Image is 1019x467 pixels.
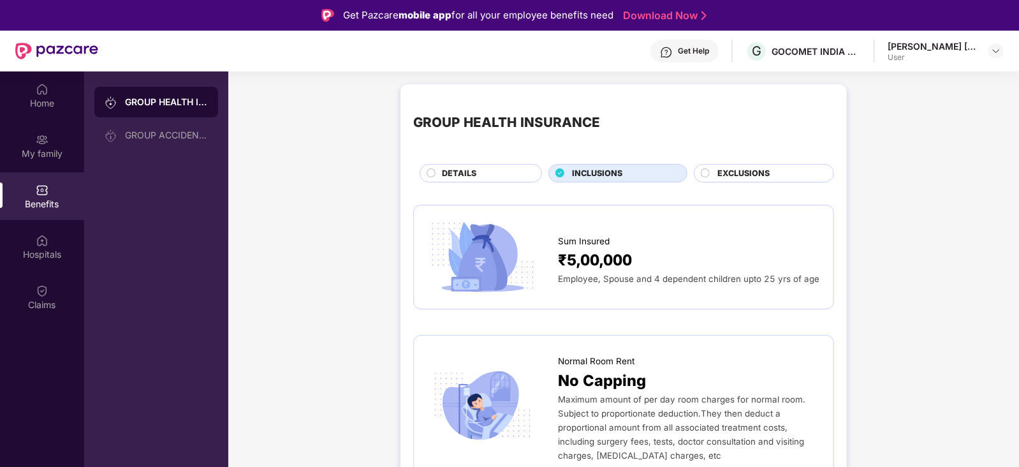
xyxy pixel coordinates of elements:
span: ₹5,00,000 [558,248,632,272]
img: icon [427,218,539,296]
img: svg+xml;base64,PHN2ZyBpZD0iSGVscC0zMngzMiIgeG1sbnM9Imh0dHA6Ly93d3cudzMub3JnLzIwMDAvc3ZnIiB3aWR0aD... [660,46,673,59]
span: INCLUSIONS [573,167,623,180]
a: Download Now [623,9,703,22]
span: Normal Room Rent [558,355,634,368]
div: GOCOMET INDIA PRIVATE LIMITED [772,45,861,57]
img: svg+xml;base64,PHN2ZyBpZD0iQ2xhaW0iIHhtbG5zPSJodHRwOi8vd3d3LnczLm9yZy8yMDAwL3N2ZyIgd2lkdGg9IjIwIi... [36,285,48,297]
div: GROUP ACCIDENTAL INSURANCE [125,130,208,140]
strong: mobile app [399,9,451,21]
div: GROUP HEALTH INSURANCE [413,112,600,133]
img: Logo [321,9,334,22]
img: icon [427,367,539,445]
img: svg+xml;base64,PHN2ZyB3aWR0aD0iMjAiIGhlaWdodD0iMjAiIHZpZXdCb3g9IjAgMCAyMCAyMCIgZmlsbD0ibm9uZSIgeG... [105,130,117,142]
img: svg+xml;base64,PHN2ZyBpZD0iQmVuZWZpdHMiIHhtbG5zPSJodHRwOi8vd3d3LnczLm9yZy8yMDAwL3N2ZyIgd2lkdGg9Ij... [36,184,48,196]
span: Employee, Spouse and 4 dependent children upto 25 yrs of age [558,274,819,284]
span: Sum Insured [558,235,610,248]
img: svg+xml;base64,PHN2ZyB3aWR0aD0iMjAiIGhlaWdodD0iMjAiIHZpZXdCb3g9IjAgMCAyMCAyMCIgZmlsbD0ibm9uZSIgeG... [36,133,48,146]
div: Get Help [678,46,709,56]
div: User [888,52,977,63]
span: Maximum amount of per day room charges for normal room. Subject to proportionate deduction.They t... [558,394,805,461]
div: GROUP HEALTH INSURANCE [125,96,208,108]
span: No Capping [558,369,646,392]
img: svg+xml;base64,PHN2ZyBpZD0iRHJvcGRvd24tMzJ4MzIiIHhtbG5zPSJodHRwOi8vd3d3LnczLm9yZy8yMDAwL3N2ZyIgd2... [991,46,1001,56]
img: svg+xml;base64,PHN2ZyBpZD0iSG9zcGl0YWxzIiB4bWxucz0iaHR0cDovL3d3dy53My5vcmcvMjAwMC9zdmciIHdpZHRoPS... [36,234,48,247]
span: EXCLUSIONS [717,167,770,180]
span: DETAILS [442,167,476,180]
img: svg+xml;base64,PHN2ZyB3aWR0aD0iMjAiIGhlaWdodD0iMjAiIHZpZXdCb3g9IjAgMCAyMCAyMCIgZmlsbD0ibm9uZSIgeG... [105,96,117,109]
div: [PERSON_NAME] [PERSON_NAME] [888,40,977,52]
span: G [752,43,761,59]
img: New Pazcare Logo [15,43,98,59]
div: Get Pazcare for all your employee benefits need [343,8,613,23]
img: Stroke [701,9,707,22]
img: svg+xml;base64,PHN2ZyBpZD0iSG9tZSIgeG1sbnM9Imh0dHA6Ly93d3cudzMub3JnLzIwMDAvc3ZnIiB3aWR0aD0iMjAiIG... [36,83,48,96]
